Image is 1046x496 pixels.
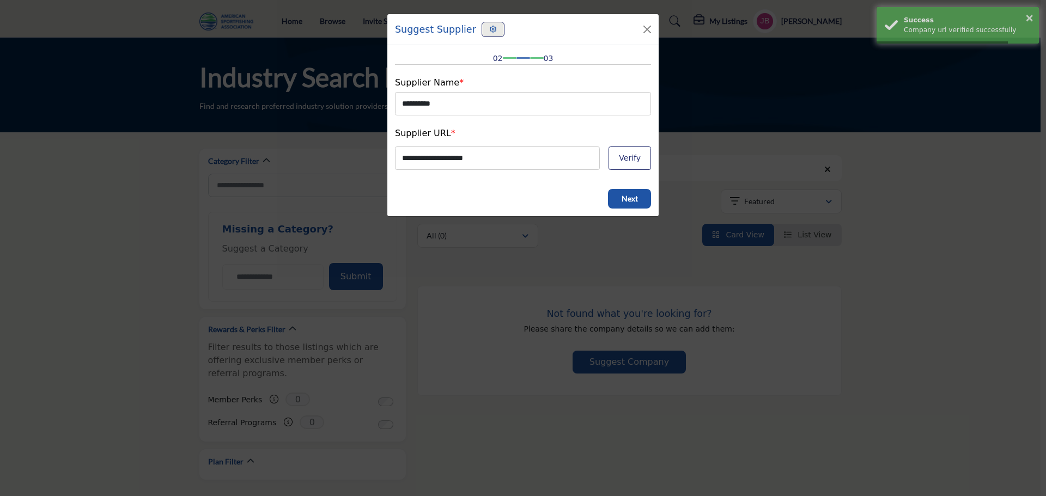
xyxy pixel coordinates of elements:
[622,193,638,204] span: Next
[904,15,1031,25] div: Success
[493,53,503,64] span: 02
[395,127,455,140] label: Supplier URL
[395,92,651,115] input: Listing Name
[608,189,651,209] button: Next
[395,146,600,170] input: Company Website URL
[395,22,476,36] h1: Suggest Supplier
[640,22,655,37] button: Close
[544,53,554,64] span: 03
[395,76,464,89] label: Supplier Name
[609,146,651,170] button: Verify
[1025,12,1034,23] button: ×
[904,25,1031,35] div: Company url verified successfully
